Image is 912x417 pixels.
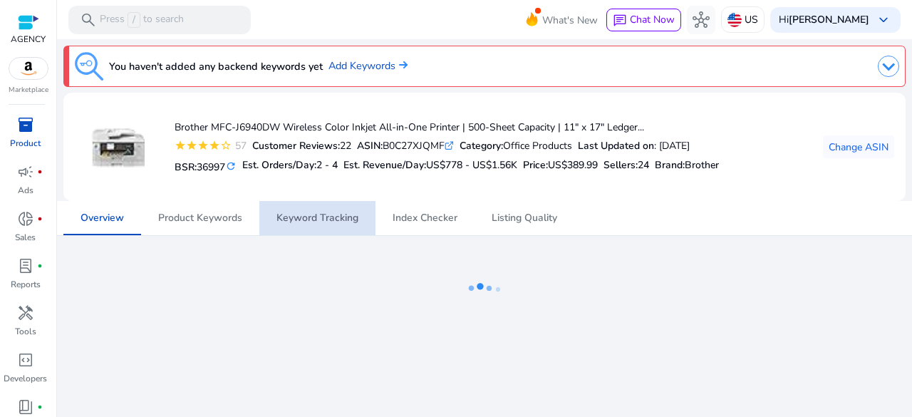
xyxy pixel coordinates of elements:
b: Last Updated on [578,139,654,153]
button: chatChat Now [606,9,681,31]
span: Index Checker [393,213,457,223]
span: US$389.99 [548,158,598,172]
span: donut_small [17,210,34,227]
mat-icon: star [186,140,197,151]
mat-icon: refresh [225,160,237,173]
p: Reports [11,278,41,291]
img: dropdown-arrow.svg [878,56,899,77]
img: us.svg [727,13,742,27]
span: Keyword Tracking [276,213,358,223]
span: Change ASIN [829,140,888,155]
span: fiber_manual_record [37,169,43,175]
h4: Brother MFC-J6940DW Wireless Color Inkjet All-in-One Printer | 500-Sheet Capacity | 11" x 17" Led... [175,122,719,134]
p: Sales [15,231,36,244]
span: Product Keywords [158,213,242,223]
div: 57 [232,138,247,153]
p: Developers [4,372,47,385]
b: [PERSON_NAME] [789,13,869,26]
p: US [745,7,758,32]
span: Overview [81,213,124,223]
img: 416Lv0WtsjL._AC_US40_.jpg [91,120,145,174]
span: chat [613,14,627,28]
span: hub [693,11,710,29]
h5: : [655,160,719,172]
p: Marketplace [9,85,48,96]
div: Office Products [460,138,572,153]
h5: Price: [523,160,598,172]
span: 2 - 4 [316,158,338,172]
mat-icon: star_border [220,140,232,151]
span: / [128,12,140,28]
span: keyboard_arrow_down [875,11,892,29]
mat-icon: star [209,140,220,151]
button: Change ASIN [823,135,894,158]
p: Hi [779,15,869,25]
span: Brother [685,158,719,172]
span: What's New [542,8,598,33]
p: Press to search [100,12,184,28]
mat-icon: star [197,140,209,151]
span: fiber_manual_record [37,216,43,222]
div: B0C27XJQMF [357,138,454,153]
span: campaign [17,163,34,180]
h5: Sellers: [603,160,649,172]
b: Category: [460,139,503,153]
img: arrow-right.svg [395,61,408,69]
span: book_4 [17,398,34,416]
img: keyword-tracking.svg [75,52,103,81]
span: search [80,11,97,29]
span: fiber_manual_record [37,263,43,269]
mat-icon: star [175,140,186,151]
span: Brand [655,158,683,172]
span: code_blocks [17,351,34,369]
p: Ads [18,184,33,197]
img: amazon.svg [9,58,48,79]
h3: You haven't added any backend keywords yet [109,58,323,75]
div: 22 [252,138,351,153]
span: US$778 - US$1.56K [426,158,517,172]
span: inventory_2 [17,116,34,133]
h5: Est. Orders/Day: [242,160,338,172]
h5: BSR: [175,158,237,174]
p: AGENCY [11,33,46,46]
button: hub [687,6,715,34]
span: Chat Now [630,13,675,26]
span: 24 [638,158,649,172]
span: lab_profile [17,257,34,274]
h5: Est. Revenue/Day: [343,160,517,172]
p: Tools [15,325,36,338]
a: Add Keywords [328,58,408,74]
span: fiber_manual_record [37,404,43,410]
p: Product [10,137,41,150]
b: Customer Reviews: [252,139,340,153]
span: 36997 [197,160,225,174]
b: ASIN: [357,139,383,153]
span: Listing Quality [492,213,557,223]
span: handyman [17,304,34,321]
div: : [DATE] [578,138,690,153]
